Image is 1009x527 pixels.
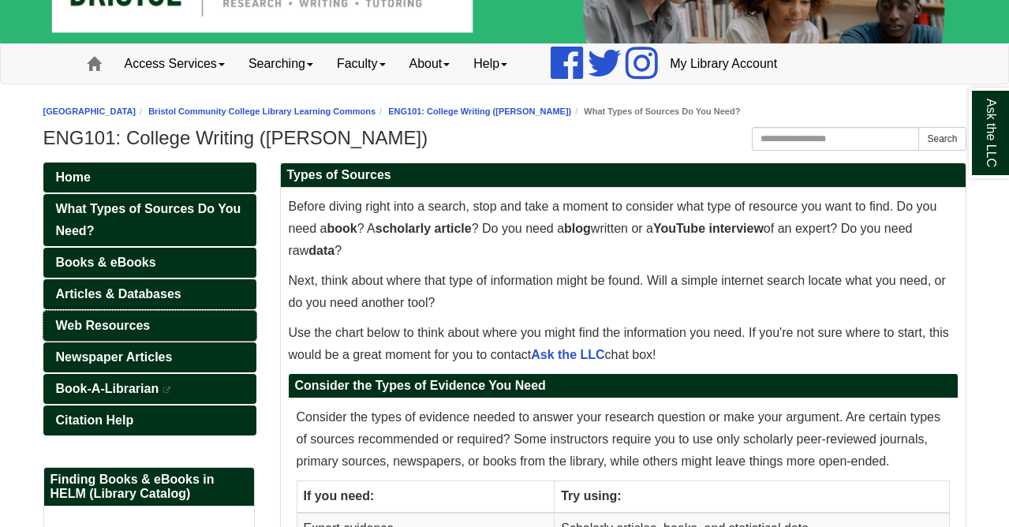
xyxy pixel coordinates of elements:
[531,348,604,361] a: Ask the LLC
[388,107,571,116] a: ENG101: College Writing ([PERSON_NAME])
[297,410,940,468] span: Consider the types of evidence needed to answer your research question or make your argument. Are...
[289,326,949,361] span: Use the chart below to think about where you might find the information you need. If you're not s...
[43,311,256,341] a: Web Resources
[564,222,591,235] strong: blog
[43,374,256,404] a: Book-A-Librarian
[43,194,256,246] a: What Types of Sources Do You Need?
[571,104,740,119] li: What Types of Sources Do You Need?
[113,44,237,84] a: Access Services
[56,170,91,184] span: Home
[56,287,181,301] span: Articles & Databases
[163,387,172,394] i: This link opens in a new window
[653,222,764,235] strong: YouTube interview
[658,44,789,84] a: My Library Account
[56,382,159,395] span: Book-A-Librarian
[56,350,173,364] span: Newspaper Articles
[43,127,966,149] h1: ENG101: College Writing ([PERSON_NAME])
[56,413,134,427] span: Citation Help
[43,163,256,192] a: Home
[43,342,256,372] a: Newspaper Articles
[376,222,472,235] strong: scholarly article
[56,319,151,332] span: Web Resources
[295,379,546,392] strong: Consider the Types of Evidence You Need
[325,44,398,84] a: Faculty
[304,489,375,503] span: If you need:
[43,279,256,309] a: Articles & Databases
[327,222,357,235] strong: book
[289,274,946,309] span: Next, think about where that type of information might be found. Will a simple internet search lo...
[56,256,156,269] span: Books & eBooks
[43,248,256,278] a: Books & eBooks
[44,468,254,506] h2: Finding Books & eBooks in HELM (Library Catalog)
[43,104,966,119] nav: breadcrumb
[289,200,937,257] span: Before diving right into a search, stop and take a moment to consider what type of resource you w...
[398,44,462,84] a: About
[237,44,325,84] a: Searching
[462,44,519,84] a: Help
[43,406,256,435] a: Citation Help
[561,489,621,503] span: Try using:
[281,163,966,188] h2: Types of Sources
[56,202,241,237] span: What Types of Sources Do You Need?
[918,127,966,151] button: Search
[308,244,334,257] strong: data
[148,107,376,116] a: Bristol Community College Library Learning Commons
[43,107,136,116] a: [GEOGRAPHIC_DATA]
